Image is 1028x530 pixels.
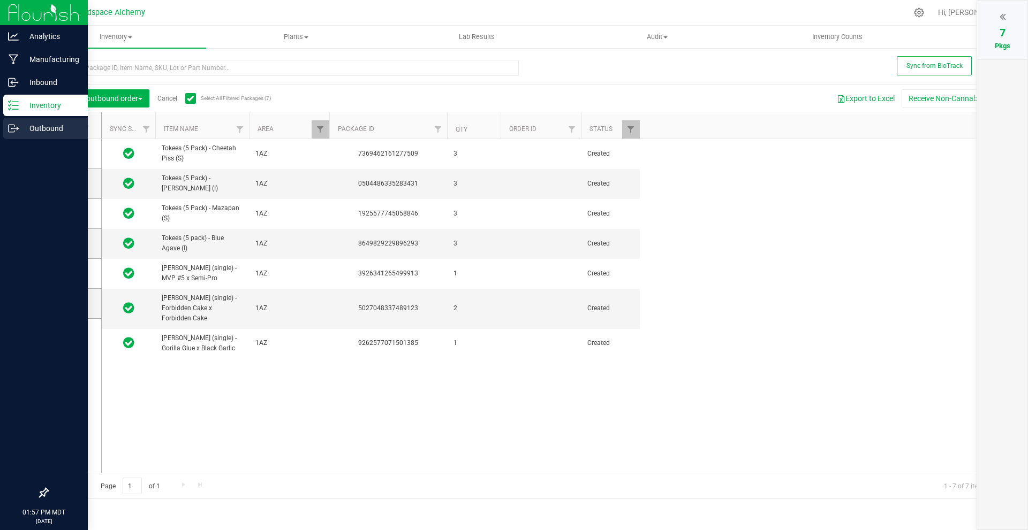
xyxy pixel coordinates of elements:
[63,94,142,103] span: Add to outbound order
[8,77,19,88] inline-svg: Inbound
[19,30,83,43] p: Analytics
[935,478,995,494] span: 1 - 7 of 7 items
[123,146,134,161] span: In Sync
[162,293,243,324] span: [PERSON_NAME] (single) - Forbidden Cake x Forbidden Cake
[830,89,902,107] button: Export to Excel
[255,303,323,313] span: 1AZ
[19,53,83,66] p: Manufacturing
[328,338,449,348] div: 9262577071501385
[201,95,254,101] span: Select All Filtered Packages (7)
[123,236,134,251] span: In Sync
[162,333,243,354] span: [PERSON_NAME] (single) - Gorilla Glue x Black Garlic
[56,89,149,107] button: Add to outbound order
[162,203,243,224] span: Tokees (5 Pack) - Mazapan (S)
[587,149,633,159] span: Created
[164,125,198,133] a: Item Name
[8,123,19,134] inline-svg: Outbound
[453,209,494,219] span: 3
[587,268,633,279] span: Created
[563,120,581,139] a: Filter
[1000,26,1006,39] span: 7
[255,268,323,279] span: 1AZ
[207,32,386,42] span: Plants
[328,149,449,159] div: 7369462161277509
[255,338,323,348] span: 1AZ
[429,120,447,139] a: Filter
[798,32,877,42] span: Inventory Counts
[453,149,494,159] span: 3
[123,206,134,221] span: In Sync
[123,176,134,191] span: In Sync
[206,26,387,48] a: Plants
[509,125,536,133] a: Order Id
[338,125,374,133] a: Package ID
[19,99,83,112] p: Inventory
[906,62,963,70] span: Sync from BioTrack
[162,263,243,283] span: [PERSON_NAME] (single) - MVP #5 x Semi-Pro
[8,31,19,42] inline-svg: Analytics
[8,54,19,65] inline-svg: Manufacturing
[123,335,134,350] span: In Sync
[328,209,449,219] div: 1925577745058846
[92,478,169,494] span: Page of 1
[995,42,1010,50] span: Pkgs
[258,125,274,133] a: Area
[328,239,449,249] div: 8649829229896293
[123,266,134,281] span: In Sync
[589,125,613,133] a: Status
[453,303,494,313] span: 2
[162,173,243,194] span: Tokees (5 Pack) - [PERSON_NAME] (I)
[26,26,206,48] a: Inventory
[255,239,323,249] span: 1AZ
[162,143,243,164] span: Tokees (5 Pack) - Cheetah Piss (S)
[587,239,633,249] span: Created
[453,338,494,348] span: 1
[162,233,243,254] span: Tokees (5 pack) - Blue Agave (I)
[747,26,928,48] a: Inventory Counts
[587,179,633,189] span: Created
[231,120,249,139] a: Filter
[453,239,494,249] span: 3
[312,120,329,139] a: Filter
[157,95,177,102] a: Cancel
[123,478,142,494] input: 1
[453,179,494,189] span: 3
[110,125,151,133] a: Sync Status
[138,120,155,139] a: Filter
[587,303,633,313] span: Created
[587,209,633,219] span: Created
[938,8,1008,17] span: Hi, [PERSON_NAME]!
[47,60,519,76] input: Search Package ID, Item Name, SKU, Lot or Part Number...
[622,120,640,139] a: Filter
[902,89,990,107] button: Receive Non-Cannabis
[8,100,19,111] inline-svg: Inventory
[19,76,83,89] p: Inbound
[568,32,747,42] span: Audit
[19,122,83,135] p: Outbound
[567,26,747,48] a: Audit
[444,32,509,42] span: Lab Results
[912,7,926,18] div: Manage settings
[73,8,145,17] span: Headspace Alchemy
[897,56,972,75] button: Sync from BioTrack
[587,338,633,348] span: Created
[328,268,449,279] div: 3926341265499913
[328,303,449,313] div: 5027048337489123
[453,268,494,279] span: 1
[5,517,83,525] p: [DATE]
[456,126,467,133] a: Qty
[255,209,323,219] span: 1AZ
[387,26,567,48] a: Lab Results
[328,179,449,189] div: 0504486335283431
[5,508,83,517] p: 01:57 PM MDT
[255,149,323,159] span: 1AZ
[123,301,134,316] span: In Sync
[255,179,323,189] span: 1AZ
[26,32,206,42] span: Inventory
